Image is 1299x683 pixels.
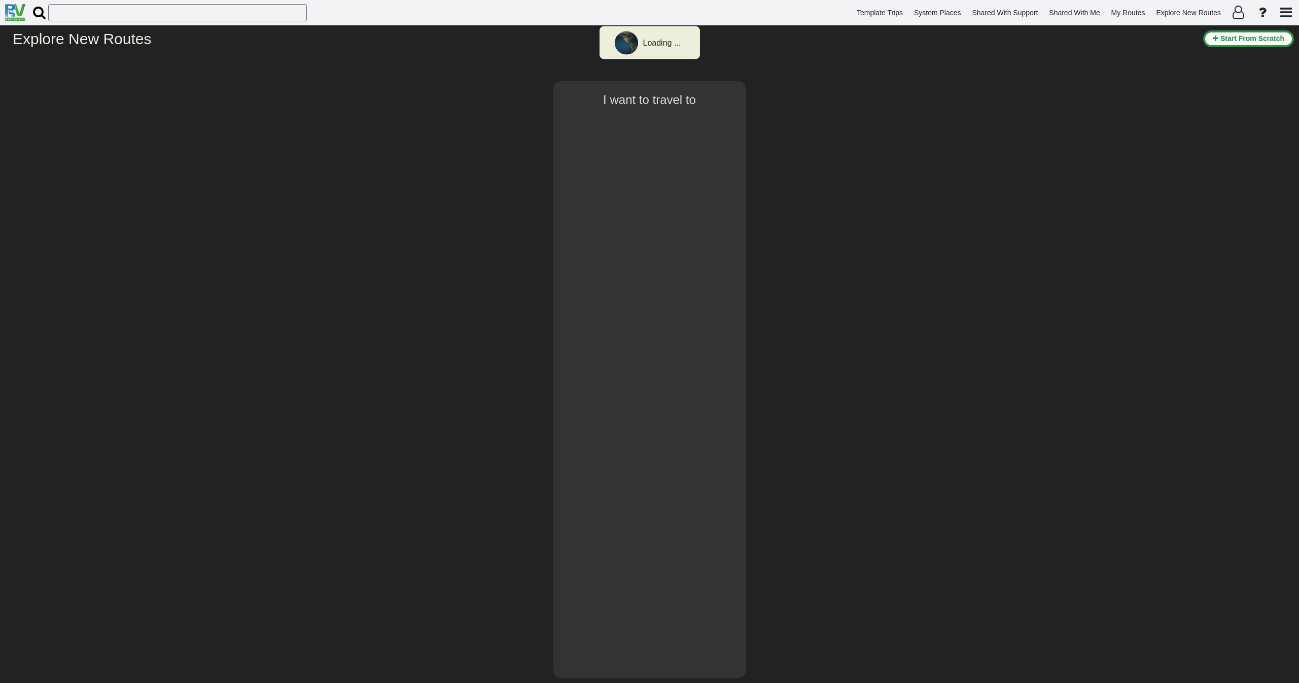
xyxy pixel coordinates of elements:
img: RvPlanetLogo.png [5,4,25,21]
span: My Routes [1111,9,1145,17]
a: Template Trips [852,3,907,23]
span: System Places [914,9,961,17]
a: System Places [909,3,966,23]
div: Loading ... [643,38,681,49]
a: My Routes [1107,3,1150,23]
button: Start From Scratch [1203,30,1294,47]
span: Shared With Support [972,9,1038,17]
span: I want to travel to [603,93,696,106]
span: Start From Scratch [1220,34,1284,43]
span: Template Trips [857,9,903,17]
span: Explore New Routes [1156,9,1221,17]
a: Shared With Support [967,3,1042,23]
a: Explore New Routes [1151,3,1225,23]
span: Shared With Me [1049,9,1100,17]
h2: Explore New Routes [13,30,1196,47]
a: Shared With Me [1044,3,1104,23]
